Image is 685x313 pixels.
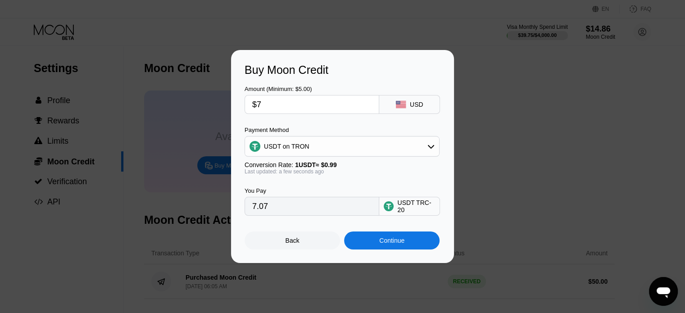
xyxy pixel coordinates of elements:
[245,168,440,175] div: Last updated: a few seconds ago
[245,127,440,133] div: Payment Method
[245,86,379,92] div: Amount (Minimum: $5.00)
[245,161,440,168] div: Conversion Rate:
[379,237,404,244] div: Continue
[410,101,423,108] div: USD
[397,199,435,213] div: USDT TRC-20
[344,231,440,249] div: Continue
[245,187,379,194] div: You Pay
[264,143,309,150] div: USDT on TRON
[245,231,340,249] div: Back
[649,277,678,306] iframe: Schaltfläche zum Öffnen des Messaging-Fensters
[245,137,439,155] div: USDT on TRON
[252,95,372,113] input: $0.00
[295,161,337,168] span: 1 USDT ≈ $0.99
[245,64,440,77] div: Buy Moon Credit
[286,237,299,244] div: Back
